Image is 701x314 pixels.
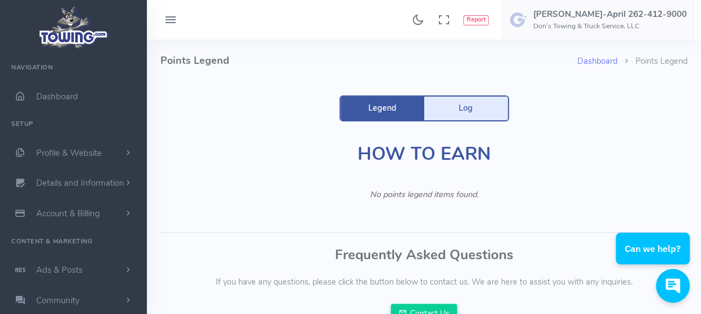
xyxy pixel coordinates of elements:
[36,147,102,159] span: Profile & Website
[210,144,639,164] h1: How To Earn
[607,202,701,314] iframe: Conversations
[36,3,112,51] img: logo
[463,15,489,25] button: Report
[36,264,82,276] span: Ads & Posts
[160,276,687,289] p: If you have any questions, please click the button below to contact us. We are here to assist you...
[36,91,78,102] span: Dashboard
[160,247,687,262] h3: Frequently Asked Questions
[36,295,80,306] span: Community
[533,10,687,19] h5: [PERSON_NAME]-April 262-412-9000
[341,97,424,120] a: Legend
[533,23,687,30] h6: Don's Towing & Truck Service, LLC
[36,178,124,189] span: Details and Information
[36,208,100,219] span: Account & Billing
[617,55,687,68] li: Points Legend
[577,55,617,67] a: Dashboard
[424,97,508,120] a: Log
[210,189,639,201] div: No points legend items found.
[510,11,528,29] img: user-image
[160,40,577,82] h4: Points Legend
